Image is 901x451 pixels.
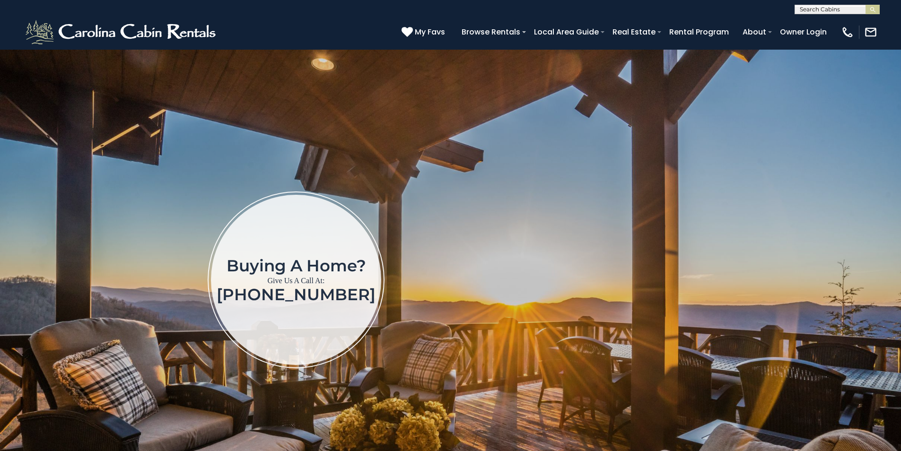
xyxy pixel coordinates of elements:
span: My Favs [415,26,445,38]
a: [PHONE_NUMBER] [217,285,376,304]
a: Rental Program [665,24,734,40]
a: About [738,24,771,40]
h1: Buying a home? [217,257,376,274]
a: My Favs [402,26,447,38]
a: Owner Login [775,24,831,40]
p: Give Us A Call At: [217,274,376,287]
img: mail-regular-white.png [864,26,877,39]
a: Local Area Guide [529,24,604,40]
img: White-1-2.png [24,18,220,46]
img: phone-regular-white.png [841,26,854,39]
a: Real Estate [608,24,660,40]
a: Browse Rentals [457,24,525,40]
